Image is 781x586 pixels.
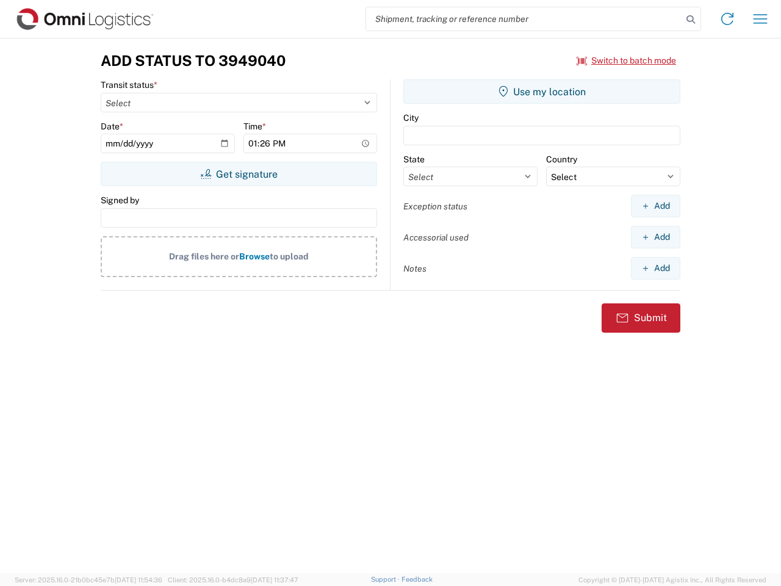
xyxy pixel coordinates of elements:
[631,226,680,248] button: Add
[631,195,680,217] button: Add
[403,79,680,104] button: Use my location
[546,154,577,165] label: Country
[371,576,401,583] a: Support
[101,52,286,70] h3: Add Status to 3949040
[403,263,426,274] label: Notes
[270,251,309,261] span: to upload
[239,251,270,261] span: Browse
[101,121,123,132] label: Date
[101,195,139,206] label: Signed by
[243,121,266,132] label: Time
[578,574,766,585] span: Copyright © [DATE]-[DATE] Agistix Inc., All Rights Reserved
[366,7,682,31] input: Shipment, tracking or reference number
[115,576,162,584] span: [DATE] 11:54:36
[401,576,433,583] a: Feedback
[403,201,467,212] label: Exception status
[251,576,298,584] span: [DATE] 11:37:47
[15,576,162,584] span: Server: 2025.16.0-21b0bc45e7b
[169,251,239,261] span: Drag files here or
[403,232,469,243] label: Accessorial used
[168,576,298,584] span: Client: 2025.16.0-b4dc8a9
[101,79,157,90] label: Transit status
[403,154,425,165] label: State
[403,112,419,123] label: City
[602,303,680,333] button: Submit
[577,51,676,71] button: Switch to batch mode
[101,162,377,186] button: Get signature
[631,257,680,280] button: Add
